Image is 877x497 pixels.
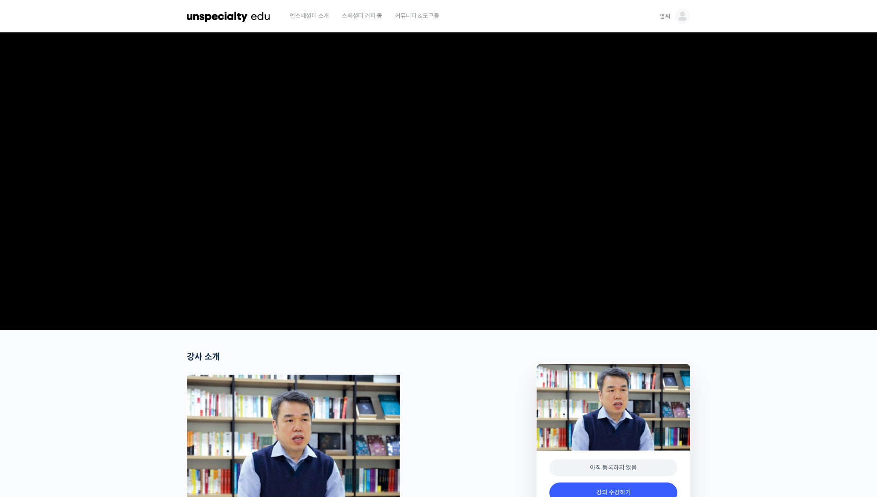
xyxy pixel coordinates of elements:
[659,12,671,20] span: 염씨
[187,352,220,362] strong: 강사 소개
[549,459,677,477] div: 아직 등록하지 않음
